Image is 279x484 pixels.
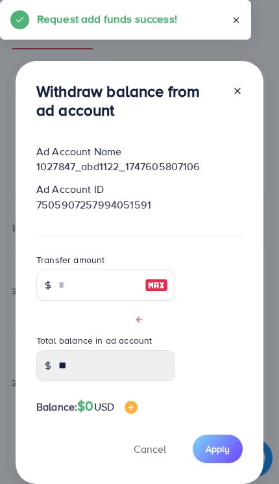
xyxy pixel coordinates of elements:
h5: Request add funds success! [37,10,177,27]
label: Transfer amount [36,253,104,266]
div: 1027847_abd1122_1747605807106 [26,159,253,174]
div: 7505907257994051591 [26,197,253,212]
span: Balance: [36,400,77,414]
span: Cancel [134,442,166,456]
span: USD [94,400,114,414]
div: Ad Account Name [26,144,253,159]
h4: $0 [77,398,138,414]
div: Ad Account ID [26,182,253,197]
span: Apply [206,442,230,455]
img: image [125,401,138,414]
button: Cancel [117,435,182,463]
button: Apply [193,435,243,463]
label: Total balance in ad account [36,334,152,347]
img: image [145,277,168,293]
h3: Withdraw balance from ad account [36,82,222,120]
